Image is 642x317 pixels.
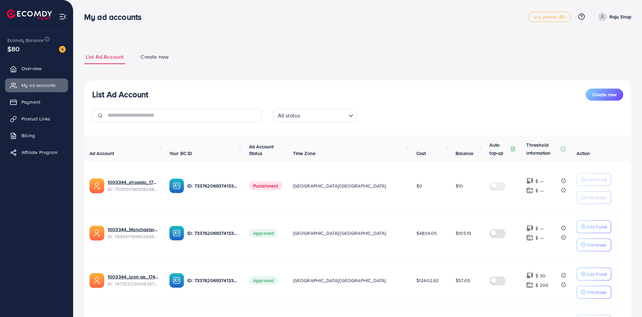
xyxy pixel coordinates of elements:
p: Add Fund [586,175,607,183]
img: ic-ads-acc.e4c84228.svg [90,178,104,193]
span: $57.05 [456,277,470,284]
p: Withdraw [586,288,606,296]
span: ID: 7495471694526988304 [108,233,159,240]
input: Search for option [302,109,346,120]
button: Withdraw [577,191,611,204]
span: Product Links [21,115,50,122]
a: 1003344_Manchaster_1745175503024 [108,226,159,233]
img: ic-ads-acc.e4c84228.svg [90,273,104,288]
img: ic-ba-acc.ded83a64.svg [169,178,184,193]
span: [GEOGRAPHIC_DATA]/[GEOGRAPHIC_DATA] [293,277,386,284]
span: Approved [249,276,278,285]
span: $10 [456,182,463,189]
a: Product Links [5,112,68,125]
a: Raju Shop [595,12,631,21]
button: Withdraw [577,239,611,251]
span: [GEOGRAPHIC_DATA]/[GEOGRAPHIC_DATA] [293,182,386,189]
button: Create new [586,89,623,101]
span: Punishment [249,181,282,190]
span: Payment [21,99,40,105]
p: Threshold information [526,141,559,157]
p: $ --- [535,234,544,242]
span: Ad Account Status [249,143,274,157]
span: Affiliate Program [21,149,57,156]
p: Auto top-up [489,141,509,157]
img: menu [59,13,67,20]
p: Add Fund [586,270,607,278]
a: Payment [5,95,68,109]
h3: My ad accounts [84,12,147,22]
span: Create new [592,91,617,98]
img: ic-ba-acc.ded83a64.svg [169,273,184,288]
span: Ad Account [90,150,114,157]
span: [GEOGRAPHIC_DATA]/[GEOGRAPHIC_DATA] [293,230,386,236]
p: ID: 7337620693741338625 [187,276,238,284]
a: Overview [5,62,68,75]
span: Create new [140,53,169,61]
iframe: Chat [614,287,637,312]
div: <span class='underline'>1003344_Manchaster_1745175503024</span></br>7495471694526988304 [108,226,159,240]
img: logo [7,9,52,20]
div: <span class='underline'>1003344_shoppio_1750688962312</span></br>7519150985080684551 [108,179,159,193]
p: ID: 7337620693741338625 [187,182,238,190]
span: Action [577,150,590,157]
img: top-up amount [526,281,533,288]
span: uce_partner_BD [534,15,565,19]
a: Affiliate Program [5,146,68,159]
button: Withdraw [577,286,611,299]
span: Cost [416,150,426,157]
img: top-up amount [526,187,533,194]
img: top-up amount [526,272,533,279]
button: Add Fund [577,173,611,186]
p: $ 30 [535,272,545,280]
span: Your BC ID [169,150,192,157]
p: $ --- [535,177,544,185]
span: ID: 7473530204183674896 [108,280,159,287]
span: Ecomdy Balance [7,37,44,44]
p: ID: 7337620693741338625 [187,229,238,237]
img: image [59,46,66,53]
span: Billing [21,132,35,139]
span: $105.19 [456,230,471,236]
span: Balance [456,150,473,157]
div: Search for option [273,109,357,122]
p: Withdraw [586,241,606,249]
p: $ 200 [535,281,548,289]
span: All status [277,111,302,120]
div: <span class='underline'>1003344_loon ae_1740066863007</span></br>7473530204183674896 [108,273,159,287]
span: ID: 7519150985080684551 [108,186,159,193]
button: Add Fund [577,268,611,280]
img: top-up amount [526,225,533,232]
p: Raju Shop [609,13,631,21]
span: My ad accounts [21,82,56,89]
a: My ad accounts [5,78,68,92]
button: Add Fund [577,220,611,233]
span: Approved [249,229,278,237]
a: 1003344_loon ae_1740066863007 [108,273,159,280]
img: ic-ads-acc.e4c84228.svg [90,226,104,241]
p: $ --- [535,224,544,232]
a: uce_partner_BD [528,12,571,22]
span: $80 [7,44,19,54]
a: Billing [5,129,68,142]
span: $0 [416,182,422,189]
p: $ --- [535,187,544,195]
img: ic-ba-acc.ded83a64.svg [169,226,184,241]
span: Overview [21,65,42,72]
span: $4834.05 [416,230,437,236]
span: Time Zone [293,150,315,157]
img: top-up amount [526,177,533,184]
h3: List Ad Account [92,90,148,99]
p: Add Fund [586,223,607,231]
img: top-up amount [526,234,533,241]
a: 1003344_shoppio_1750688962312 [108,179,159,186]
span: List Ad Account [86,53,124,61]
span: $12402.92 [416,277,439,284]
p: Withdraw [586,194,606,202]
